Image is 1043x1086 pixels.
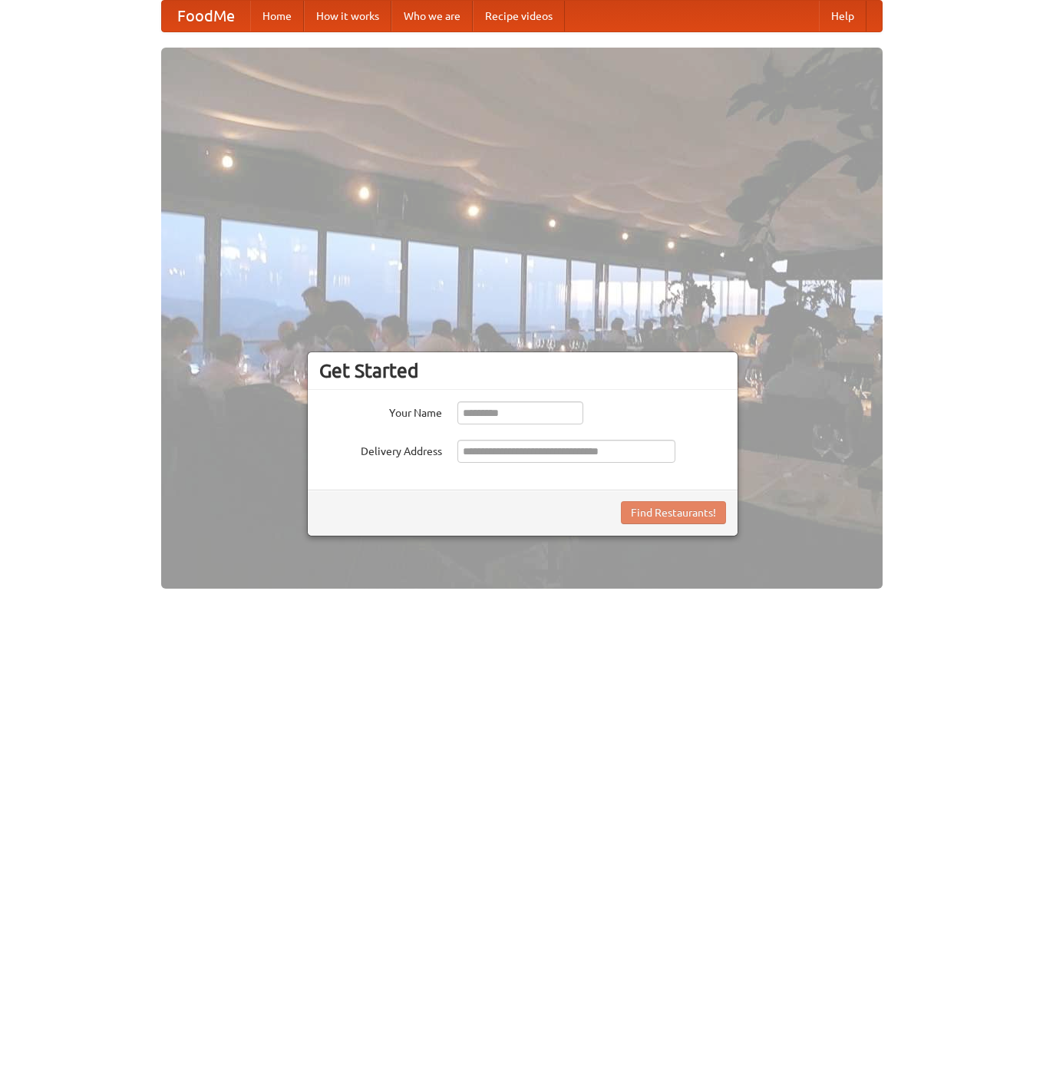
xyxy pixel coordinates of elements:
[391,1,473,31] a: Who we are
[473,1,565,31] a: Recipe videos
[319,401,442,421] label: Your Name
[621,501,726,524] button: Find Restaurants!
[250,1,304,31] a: Home
[319,440,442,459] label: Delivery Address
[319,359,726,382] h3: Get Started
[162,1,250,31] a: FoodMe
[819,1,866,31] a: Help
[304,1,391,31] a: How it works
